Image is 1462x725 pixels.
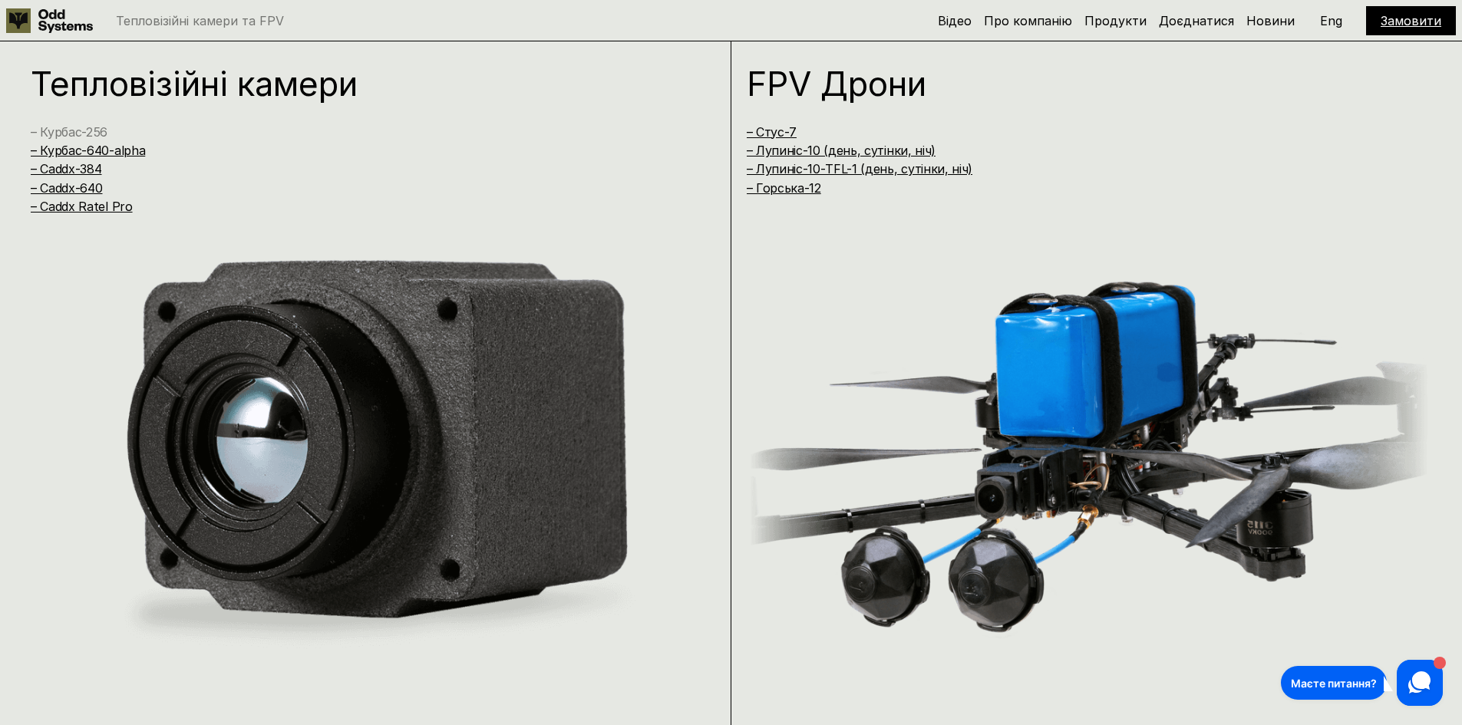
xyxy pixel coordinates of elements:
a: Продукти [1084,13,1147,28]
iframe: HelpCrunch [1277,656,1447,710]
a: Про компанію [984,13,1072,28]
a: – Caddx-384 [31,161,101,176]
a: Замовити [1381,13,1441,28]
a: – Caddx Ratel Pro [31,199,133,214]
a: – Курбас-640-alpha [31,143,145,158]
a: Новини [1246,13,1295,28]
p: Eng [1320,15,1342,27]
a: – Лупиніс-10-TFL-1 (день, сутінки, ніч) [747,161,973,176]
h1: FPV Дрони [747,67,1391,101]
a: – Горська-12 [747,180,821,196]
p: Тепловізійні камери та FPV [116,15,284,27]
h1: Тепловізійні камери [31,67,675,101]
a: Відео [938,13,972,28]
a: Доєднатися [1159,13,1234,28]
a: – Caddx-640 [31,180,102,196]
a: – Курбас-256 [31,124,107,140]
a: – Лупиніс-10 (день, сутінки, ніч) [747,143,936,158]
a: – Стус-7 [747,124,797,140]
